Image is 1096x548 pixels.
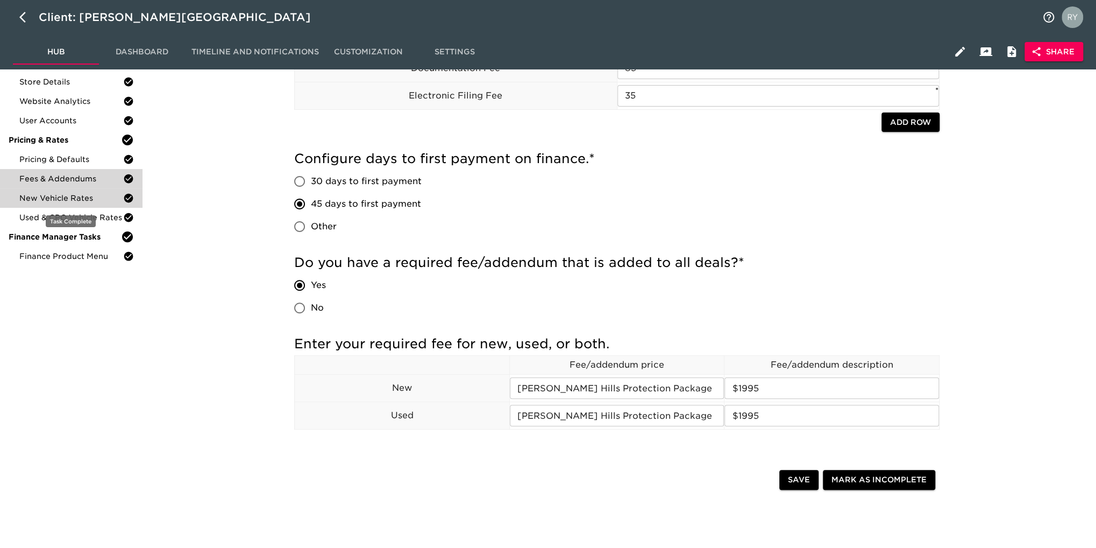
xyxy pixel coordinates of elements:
span: Settings [418,45,491,59]
span: 45 days to first payment [311,198,421,210]
button: Share [1024,42,1083,62]
p: Used [295,409,509,422]
span: User Accounts [19,115,123,126]
button: notifications [1036,4,1062,30]
span: Customization [332,45,405,59]
span: Hub [19,45,92,59]
h5: Do you have a required fee/addendum that is added to all deals? [294,254,940,271]
button: Edit Hub [947,39,973,65]
p: Electronic Filing Fee [295,89,617,102]
h5: Configure days to first payment on finance. [294,150,940,167]
span: 30 days to first payment [311,175,422,188]
span: Add Row [890,116,931,129]
p: Fee/addendum price [510,359,724,371]
span: New Vehicle Rates [19,193,123,203]
span: Save [788,473,810,487]
span: Used & CPO Vehicle Rates [19,212,123,223]
span: Mark as Incomplete [831,473,927,487]
button: Save [779,470,819,490]
div: Client: [PERSON_NAME][GEOGRAPHIC_DATA] [39,9,326,26]
span: Finance Product Menu [19,251,123,262]
button: Client View [973,39,999,65]
span: Dashboard [105,45,179,59]
span: Pricing & Defaults [19,154,123,165]
span: Store Details [19,76,123,87]
span: Share [1033,45,1074,59]
span: Fees & Addendums [19,173,123,184]
span: No [311,301,324,314]
span: Timeline and Notifications [191,45,319,59]
h5: Enter your required fee for new, used, or both. [294,335,940,353]
img: Profile [1062,6,1083,28]
span: Finance Manager Tasks [9,231,121,242]
p: Fee/addendum description [724,359,939,371]
button: Mark as Incomplete [823,470,935,490]
span: Other [311,220,337,233]
p: New [295,382,509,395]
button: Internal Notes and Comments [999,39,1024,65]
span: Yes [311,279,326,292]
span: Pricing & Rates [9,135,121,145]
span: Website Analytics [19,96,123,107]
button: Add Row [881,113,940,132]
